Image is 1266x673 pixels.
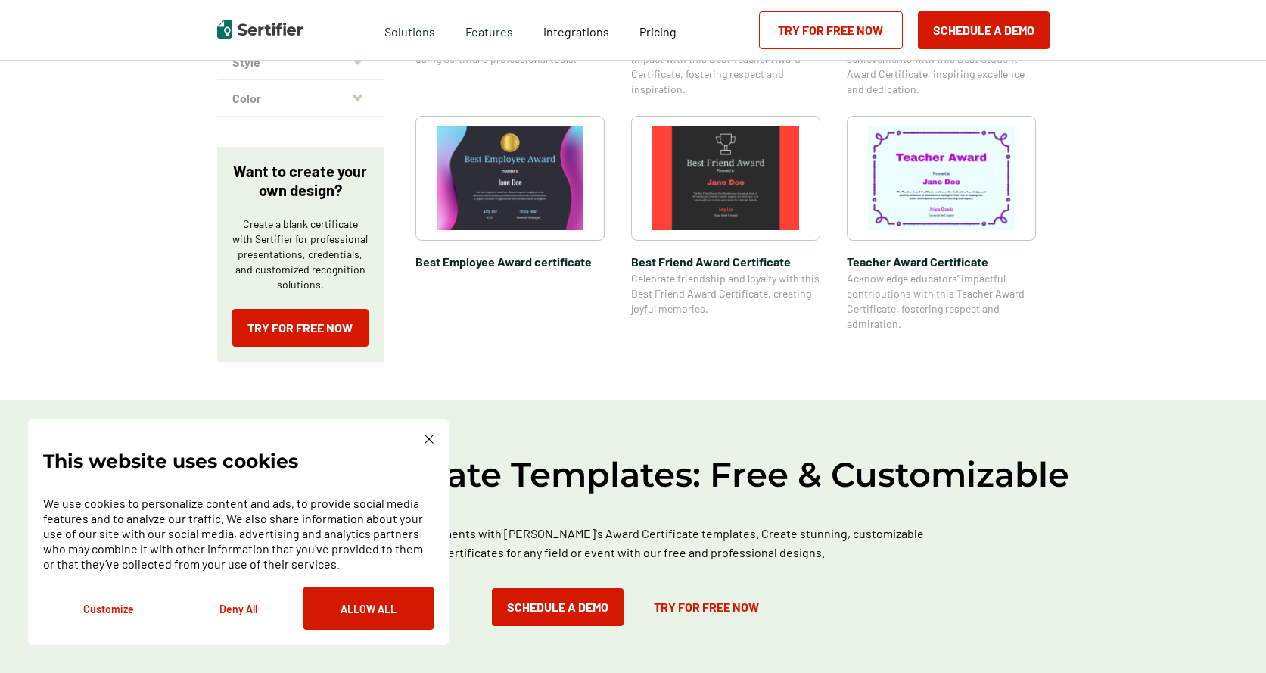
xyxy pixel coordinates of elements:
[303,587,434,630] button: Allow All
[639,588,774,626] a: Try for Free Now
[631,36,820,97] span: Celebrate educators’ dedication and impact with this Best Teacher Award Certificate, fostering re...
[847,36,1036,97] span: Honor outstanding academic achievements with this Best Student Award Certificate, inspiring excel...
[232,309,369,347] a: Try for Free Now
[43,587,173,630] button: Customize
[316,524,951,562] p: Recognize achievements with [PERSON_NAME]'s Award Certificate templates. Create stunning, customi...
[217,44,384,80] button: Style
[631,116,820,332] a: Best Friend Award Certificate​Best Friend Award Certificate​Celebrate friendship and loyalty with...
[415,116,605,332] a: Best Employee Award certificate​Best Employee Award certificate​
[425,435,434,444] img: Cookie Popup Close
[415,252,605,271] span: Best Employee Award certificate​
[384,20,435,39] span: Solutions
[631,252,820,271] span: Best Friend Award Certificate​
[217,80,384,117] button: Color
[179,453,1087,497] h2: Award Certificate Templates: Free & Customizable
[1190,600,1266,673] iframe: Chat Widget
[543,20,609,39] a: Integrations
[759,11,903,49] a: Try for Free Now
[43,496,434,572] p: We use cookies to personalize content and ads, to provide social media features and to analyze ou...
[639,24,677,39] span: Pricing
[918,11,1050,49] button: Schedule a Demo
[631,271,820,316] span: Celebrate friendship and loyalty with this Best Friend Award Certificate, creating joyful memories.
[232,162,369,200] p: Want to create your own design?
[847,252,1036,271] span: Teacher Award Certificate
[217,20,303,39] img: Sertifier | Digital Credentialing Platform
[652,126,799,230] img: Best Friend Award Certificate​
[847,116,1036,332] a: Teacher Award CertificateTeacher Award CertificateAcknowledge educators’ impactful contributions ...
[43,453,298,469] p: This website uses cookies
[847,271,1036,332] span: Acknowledge educators’ impactful contributions with this Teacher Award Certificate, fostering res...
[465,20,513,39] span: Features
[543,24,609,39] span: Integrations
[492,588,624,626] button: Schedule a Demo
[639,20,677,39] a: Pricing
[232,217,369,292] p: Create a blank certificate with Sertifier for professional presentations, credentials, and custom...
[868,126,1015,230] img: Teacher Award Certificate
[173,587,303,630] button: Deny All
[437,126,583,230] img: Best Employee Award certificate​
